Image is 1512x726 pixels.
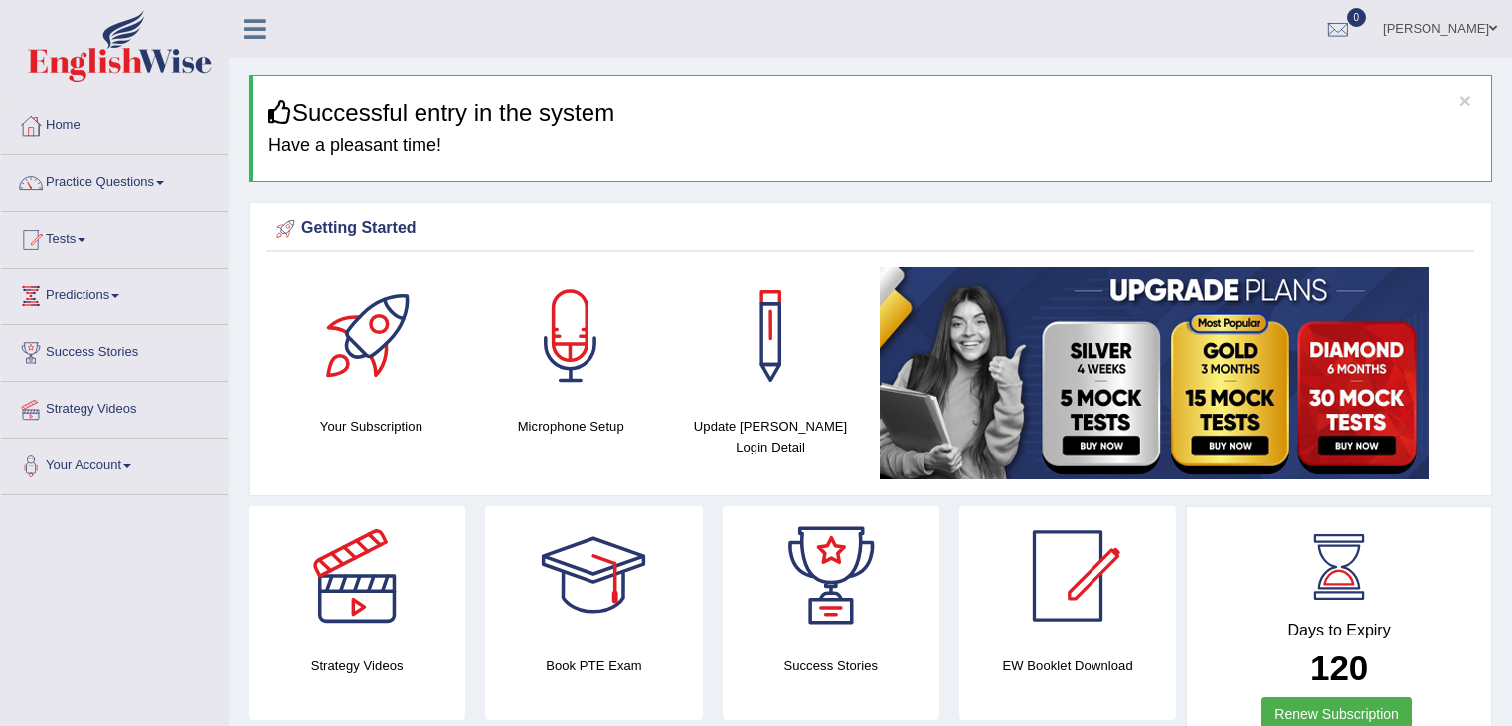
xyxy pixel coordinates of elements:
[268,100,1476,126] h3: Successful entry in the system
[1459,91,1471,111] button: ×
[485,655,702,676] h4: Book PTE Exam
[281,416,461,437] h4: Your Subscription
[249,655,465,676] h4: Strategy Videos
[959,655,1176,676] h4: EW Booklet Download
[1209,622,1469,639] h4: Days to Expiry
[681,416,861,457] h4: Update [PERSON_NAME] Login Detail
[1,269,228,318] a: Predictions
[1,155,228,205] a: Practice Questions
[1,212,228,262] a: Tests
[880,267,1429,479] img: small5.jpg
[1,382,228,432] a: Strategy Videos
[481,416,661,437] h4: Microphone Setup
[1310,648,1368,687] b: 120
[1,325,228,375] a: Success Stories
[1,98,228,148] a: Home
[271,214,1469,244] div: Getting Started
[723,655,939,676] h4: Success Stories
[1,439,228,488] a: Your Account
[268,136,1476,156] h4: Have a pleasant time!
[1347,8,1367,27] span: 0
